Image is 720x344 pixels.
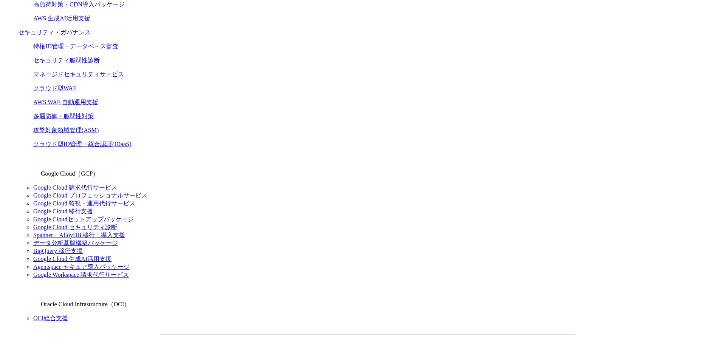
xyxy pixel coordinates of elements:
[33,141,132,147] a: クラウド型ID管理・統合認証(IDaaS)
[41,301,130,307] span: Oracle Cloud Infrastructure（OCI）
[33,85,76,91] a: クラウド型WAF
[33,264,130,270] a: Agentspace セキュア導入パッケージ
[33,248,83,254] a: BigQuery 移行支援
[33,256,111,262] a: Google Cloud 生成AI活用支援
[18,285,39,306] img: Oracle Cloud Infrastructure（OCI）
[41,170,99,177] span: Google Cloud（GCP）
[33,127,99,133] a: 攻撃対象領域管理(ASM)
[33,99,98,105] a: AWS WAF 自動運用支援
[33,224,117,230] a: Google Cloud セキュリティ診断
[33,240,118,246] a: データ分析基盤構築パッケージ
[33,200,135,207] a: Google Cloud 監視・運用代行サービス
[33,71,124,77] a: マネージドセキュリティサービス
[33,271,129,278] a: Google Workspace 請求代行サービス
[33,57,100,63] a: セキュリティ脆弱性診断
[33,184,117,191] a: Google Cloud 請求代行サービス
[33,43,118,49] a: 特権ID管理・データベース監査
[33,232,125,238] a: Spanner・AlloyDB 移行・導入支援
[18,29,91,35] a: セキュリティ・ガバナンス
[33,192,147,199] a: Google Cloud プロフェッショナルサービス
[33,315,68,321] a: OCI総合支援
[33,113,94,119] a: 多層防御・脆弱性対策
[33,1,125,8] a: 高負荷対策・CDN導入パッケージ
[18,154,39,176] img: Google Cloud（GCP）
[33,208,93,214] a: Google Cloud 移行支援
[33,15,90,22] a: AWS 生成AI活用支援
[33,216,134,222] a: Google Cloudセットアップパッケージ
